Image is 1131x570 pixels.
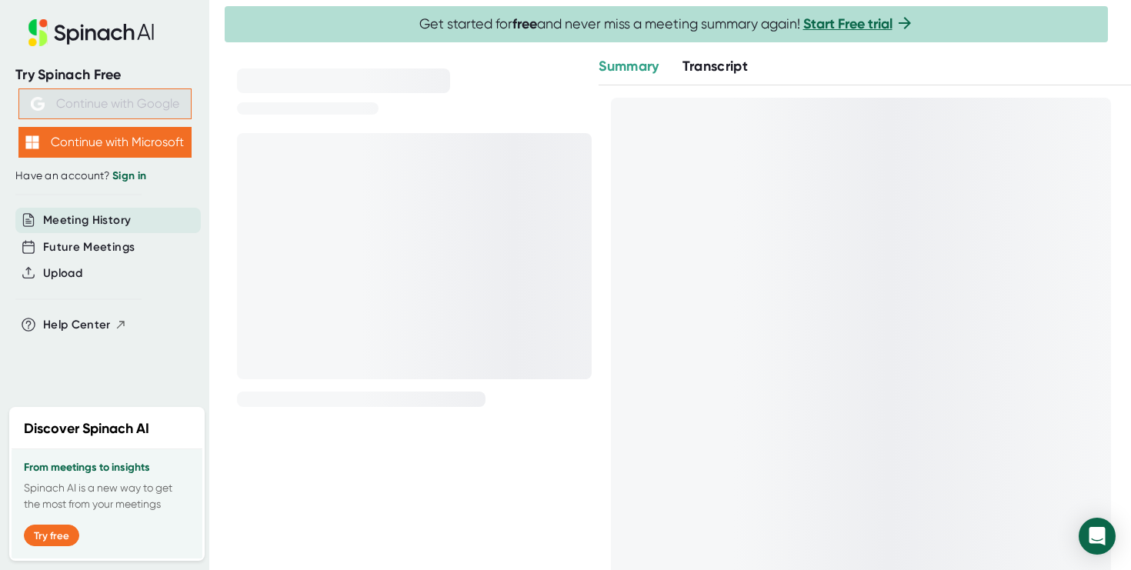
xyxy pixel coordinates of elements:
span: Help Center [43,316,111,334]
span: Transcript [682,58,749,75]
a: Start Free trial [803,15,892,32]
span: Get started for and never miss a meeting summary again! [419,15,914,33]
h2: Discover Spinach AI [24,418,149,439]
button: Summary [599,56,659,77]
button: Help Center [43,316,127,334]
b: free [512,15,537,32]
p: Spinach AI is a new way to get the most from your meetings [24,480,190,512]
div: Have an account? [15,169,194,183]
h3: From meetings to insights [24,462,190,474]
button: Upload [43,265,82,282]
div: Open Intercom Messenger [1079,518,1116,555]
button: Future Meetings [43,238,135,256]
span: Summary [599,58,659,75]
button: Transcript [682,56,749,77]
button: Try free [24,525,79,546]
img: Aehbyd4JwY73AAAAAElFTkSuQmCC [31,97,45,111]
a: Sign in [112,169,146,182]
button: Meeting History [43,212,131,229]
div: Try Spinach Free [15,66,194,84]
button: Continue with Microsoft [18,127,192,158]
button: Continue with Google [18,88,192,119]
